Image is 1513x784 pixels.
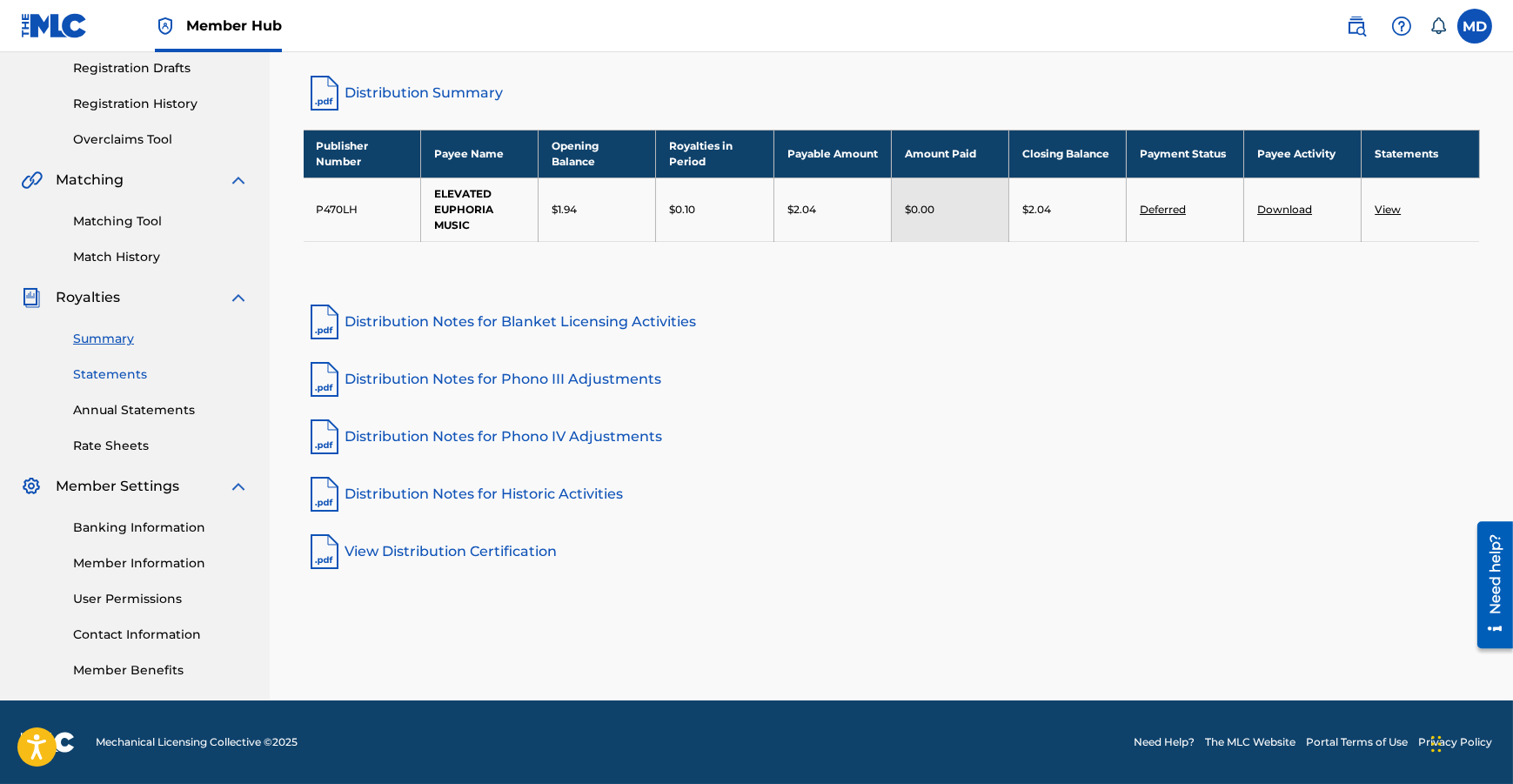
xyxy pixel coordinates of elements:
th: Payee Activity [1244,130,1362,178]
th: Publisher Number [304,130,421,178]
img: Royalties [21,287,42,308]
div: Notifications [1429,17,1447,35]
a: Portal Terms of Use [1306,734,1408,750]
p: $0.10 [669,202,695,218]
span: Member Hub [186,16,282,36]
img: search [1346,16,1367,37]
img: expand [228,287,249,308]
a: Distribution Notes for Phono IV Adjustments [304,416,1480,458]
img: pdf [304,358,345,400]
td: P470LH [304,178,421,241]
td: ELEVATED EUPHORIA MUSIC [421,178,539,241]
a: Summary [73,330,249,348]
img: MLC Logo [21,13,88,38]
a: Distribution Notes for Blanket Licensing Activities [304,301,1480,343]
a: Registration History [73,95,249,113]
a: Distribution Notes for Phono III Adjustments [304,358,1480,400]
p: $2.04 [1022,202,1051,218]
a: Member Information [73,554,249,573]
th: Closing Balance [1008,130,1126,178]
a: Registration Drafts [73,59,249,77]
a: View Distribution Certification [304,531,1480,573]
a: Distribution Summary [304,72,1480,114]
a: Public Search [1339,9,1374,44]
iframe: Resource Center [1464,514,1513,654]
th: Payee Name [421,130,539,178]
span: Matching [56,170,124,191]
a: Banking Information [73,519,249,537]
a: Match History [73,248,249,266]
th: Amount Paid [891,130,1008,178]
img: Member Settings [21,476,42,497]
th: Opening Balance [539,130,656,178]
th: Payment Status [1126,130,1243,178]
span: Member Settings [56,476,179,497]
p: $2.04 [787,202,816,218]
a: Privacy Policy [1418,734,1492,750]
img: pdf [304,473,345,515]
a: Deferred [1140,203,1186,216]
span: Mechanical Licensing Collective © 2025 [96,734,298,750]
a: User Permissions [73,590,249,608]
img: expand [228,476,249,497]
a: Need Help? [1134,734,1195,750]
a: Member Benefits [73,661,249,680]
a: Distribution Notes for Historic Activities [304,473,1480,515]
p: $1.94 [552,202,577,218]
a: The MLC Website [1205,734,1295,750]
a: View [1375,203,1401,216]
a: Rate Sheets [73,437,249,455]
img: expand [228,170,249,191]
a: Matching Tool [73,212,249,231]
img: pdf [304,531,345,573]
img: distribution-summary-pdf [304,72,345,114]
th: Royalties in Period [656,130,773,178]
div: Drag [1431,718,1442,770]
a: Statements [73,365,249,384]
img: pdf [304,416,345,458]
div: Help [1384,9,1419,44]
img: logo [21,732,75,753]
img: pdf [304,301,345,343]
th: Statements [1362,130,1479,178]
th: Payable Amount [773,130,891,178]
div: User Menu [1457,9,1492,44]
p: $0.00 [905,202,934,218]
img: help [1391,16,1412,37]
iframe: Chat Widget [1426,700,1513,784]
a: Download [1257,203,1312,216]
a: Overclaims Tool [73,131,249,149]
img: Matching [21,170,43,191]
img: Top Rightsholder [155,16,176,37]
span: Royalties [56,287,120,308]
a: Annual Statements [73,401,249,419]
a: Contact Information [73,626,249,644]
